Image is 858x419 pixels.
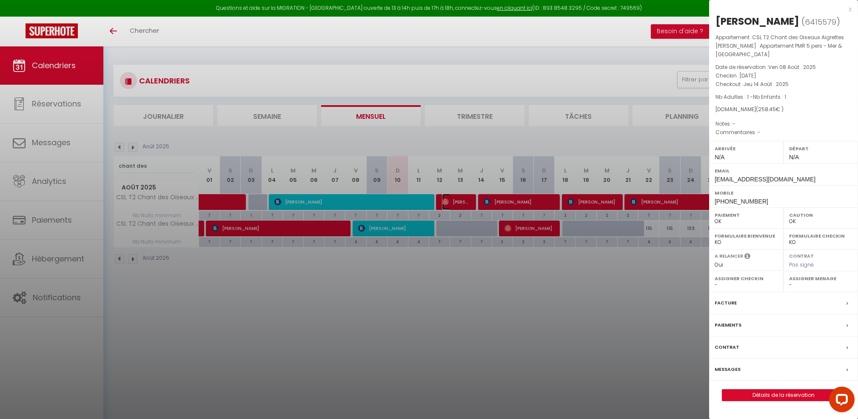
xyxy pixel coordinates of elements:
span: 6415579 [805,17,836,27]
span: N/A [715,154,724,161]
span: Pas signé [789,261,814,268]
label: Départ [789,144,852,153]
span: CSL T2 Chant des Oiseaux Aigrettes [PERSON_NAME] · Appartement PMR 5 pers - Mer & [GEOGRAPHIC_DATA] [715,34,844,58]
p: Notes : [715,120,852,128]
label: Mobile [715,189,852,197]
label: Paiement [715,211,778,219]
label: Assigner Menage [789,274,852,283]
p: Checkin : [715,72,852,80]
label: Formulaire Checkin [789,232,852,240]
span: ( € ) [756,106,784,113]
p: Commentaires : [715,128,852,137]
span: Nb Adultes : 1 - [715,93,786,100]
label: A relancer [715,253,743,260]
div: [DOMAIN_NAME] [715,106,852,114]
label: Paiements [715,321,741,330]
label: Email [715,166,852,175]
a: Détails de la réservation [722,390,845,401]
label: Facture [715,298,737,307]
span: Ven 08 Août . 2025 [768,63,816,71]
p: Appartement : [715,33,852,59]
span: Jeu 14 Août . 2025 [743,80,789,88]
span: [EMAIL_ADDRESS][DOMAIN_NAME] [715,176,815,183]
label: Arrivée [715,144,778,153]
label: Assigner Checkin [715,274,778,283]
i: Sélectionner OUI si vous souhaiter envoyer les séquences de messages post-checkout [744,253,750,262]
p: Date de réservation : [715,63,852,72]
span: [DATE] [739,72,756,79]
label: Formulaire Bienvenue [715,232,778,240]
p: Checkout : [715,80,852,89]
label: Messages [715,365,741,374]
div: [PERSON_NAME] [715,14,799,28]
span: ( ) [801,16,840,28]
div: x [709,4,852,14]
label: Contrat [715,343,739,352]
button: Détails de la réservation [722,389,845,401]
label: Contrat [789,253,814,258]
span: N/A [789,154,799,161]
span: - [758,129,761,136]
span: [PHONE_NUMBER] [715,198,768,205]
label: Caution [789,211,852,219]
iframe: LiveChat chat widget [822,383,858,419]
span: Nb Enfants : 1 [753,93,786,100]
span: 258.45 [758,106,776,113]
span: - [733,120,735,127]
